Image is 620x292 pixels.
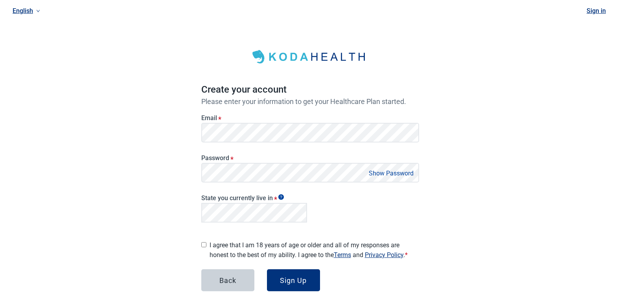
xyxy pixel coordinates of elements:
img: Koda Health [247,47,373,67]
label: I agree that I am 18 years of age or older and all of my responses are honest to the best of my a... [210,240,419,260]
button: Sign Up [267,269,320,291]
span: Required field [405,251,408,259]
label: State you currently live in [201,194,307,202]
a: Terms [334,251,351,259]
a: Current language: English [9,4,43,17]
label: Password [201,154,419,162]
span: Show tooltip [278,194,284,200]
label: Email [201,114,419,122]
div: Sign Up [280,276,307,284]
span: down [36,9,40,13]
button: Back [201,269,254,291]
p: Please enter your information to get your Healthcare Plan started. [201,97,419,106]
h1: Create your account [201,82,419,97]
a: Privacy Policy [365,251,403,259]
a: Sign in [587,7,606,15]
div: Back [219,276,236,284]
button: Show Password [366,168,416,179]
